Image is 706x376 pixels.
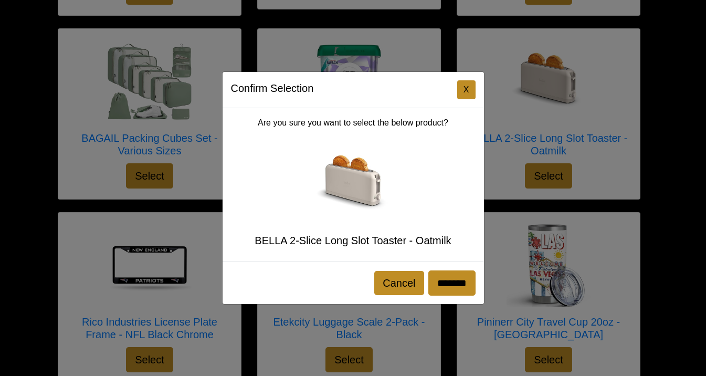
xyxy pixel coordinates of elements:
div: Are you sure you want to select the below product? [223,108,484,262]
button: Cancel [374,271,424,295]
img: BELLA 2-Slice Long Slot Toaster - Oatmilk [311,142,395,226]
button: Close [457,80,476,99]
h5: Confirm Selection [231,80,314,96]
h5: BELLA 2-Slice Long Slot Toaster - Oatmilk [231,234,476,247]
